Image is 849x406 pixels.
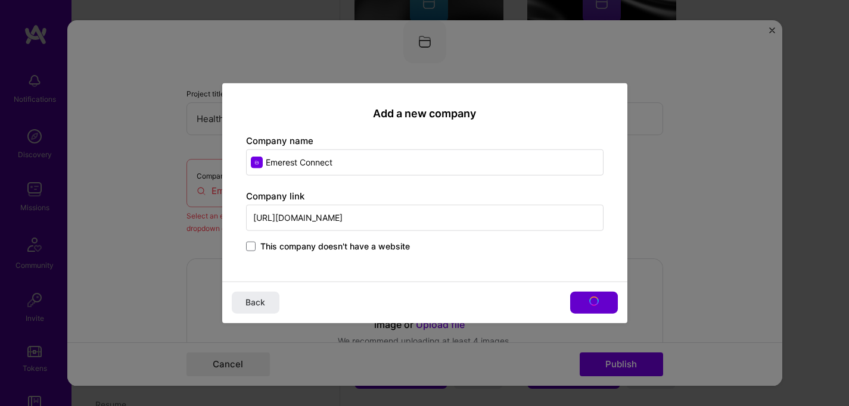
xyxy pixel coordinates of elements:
[245,296,265,308] span: Back
[232,291,279,313] button: Back
[246,135,313,146] label: Company name
[246,190,304,201] label: Company link
[246,204,604,230] input: Enter link
[246,107,604,120] h2: Add a new company
[246,149,604,175] input: Enter name
[260,240,410,252] span: This company doesn't have a website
